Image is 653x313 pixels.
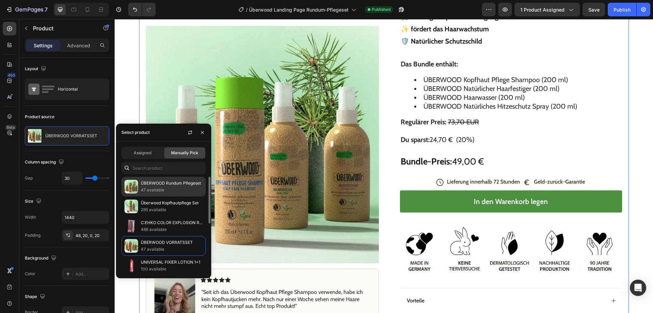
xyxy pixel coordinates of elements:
button: In den Warenkorb legen [285,171,507,193]
div: Padding [25,232,40,238]
p: 24,70 € (20%) [286,98,507,125]
div: Add... [76,271,107,277]
div: Gap [25,175,33,181]
div: Publish [614,6,631,13]
iframe: Design area [115,19,653,313]
p: UNIVERSAL FIXIER LOTION 1+1 [141,259,203,266]
p: 7 [45,5,48,14]
p: 100 available [141,266,203,272]
div: Layout [25,64,48,74]
span: Assigned [134,150,151,156]
li: ÜBERWOOD Natürlicher Haarfestiger (200 ml) [300,65,507,74]
img: collections [124,259,138,272]
span: Published [372,6,390,13]
button: 1 product assigned [515,3,580,16]
div: Undo/Redo [128,3,156,16]
span: 1 product assigned [520,6,565,13]
p: Settings [34,42,53,49]
input: Auto [62,172,82,184]
img: gempages_489616104029684530-f690cdbb-2a31-4e30-8d6d-99964617a5dc.png [40,258,81,302]
div: Color [25,271,35,277]
div: Select product [121,129,150,136]
p: 47 available [141,187,203,193]
div: 450 [6,73,16,78]
div: 48, 20, 0, 20 [76,233,107,239]
img: collections [124,200,138,213]
input: Search in Settings & Advanced [121,162,206,174]
p: ÜBERWOOD Rundum Pflegeset [141,180,203,187]
strong: Das Bundle enthält: [286,41,343,49]
span: Manually Pick [171,150,198,156]
div: Open Intercom Messenger [630,280,646,296]
span: Überwood Landing Page Rundum-Pflegeset [249,6,349,13]
p: 486 available [141,226,203,233]
p: 49,00 € [286,135,507,151]
p: Überwood Kopfhautpflege Set [141,200,203,206]
p: ÜBERWOOD VORRATSSET [141,239,203,246]
strong: 🛡️ Natürlicher Schutzschild [286,18,367,26]
p: Advanced [67,42,90,49]
div: Product source [25,114,54,120]
p: Geld-zurück-Garantie [419,159,470,167]
li: ÜBERWOOD Haarwasser (200 ml) [300,74,507,83]
div: Shape [25,292,47,301]
input: Auto [62,211,109,223]
strong: Bundle-Preis: [286,137,337,148]
div: Beta [5,125,16,130]
strong: ✨ fördert das Haarwachstum [286,6,374,14]
p: Lieferung innerhalb 72 Stunden [332,159,405,167]
div: Horizontal [58,81,99,97]
button: 7 [3,3,51,16]
li: ÜBERWOOD Kopfhaut Pflege Shampoo (200 ml) [300,56,507,65]
span: Save [588,7,600,13]
p: 295 available [141,206,203,213]
div: Background [25,254,58,263]
img: product feature img [28,129,41,143]
img: gempages_489616104029684530-84564731-15fa-496b-a21c-5bbda88a70fb.jpg [285,204,507,258]
strong: Regulärer Preis: [286,99,332,107]
p: 47 available [141,246,203,253]
img: collections [124,239,138,253]
div: Width [25,214,36,220]
strong: Du sparst: [286,116,315,125]
p: C:EHKO COLOR EXPLOSION ROT, 60ml permanente Haarfarbe [141,219,203,226]
s: 73,70 EUR [333,99,364,107]
p: Product [33,24,91,32]
img: collections [124,180,138,193]
li: ÜBERWOOD Natürliches Hitzeschutz Spray (200 ml) [300,83,507,92]
button: Save [583,3,605,16]
div: In den Warenkorb legen [359,178,433,187]
p: Vorteile [292,278,310,285]
p: "Seit ich das Überwood Kopfhaut Pflege Shampoo verwende, habe ich kein Kopfhautjucken mehr. Nach ... [87,270,255,291]
button: Publish [608,3,636,16]
img: collections [124,219,138,233]
div: Column spacing [25,158,65,167]
p: ÜBERWOOD VORRATSSET [45,134,97,138]
span: / [246,6,248,13]
div: Size [25,197,43,206]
